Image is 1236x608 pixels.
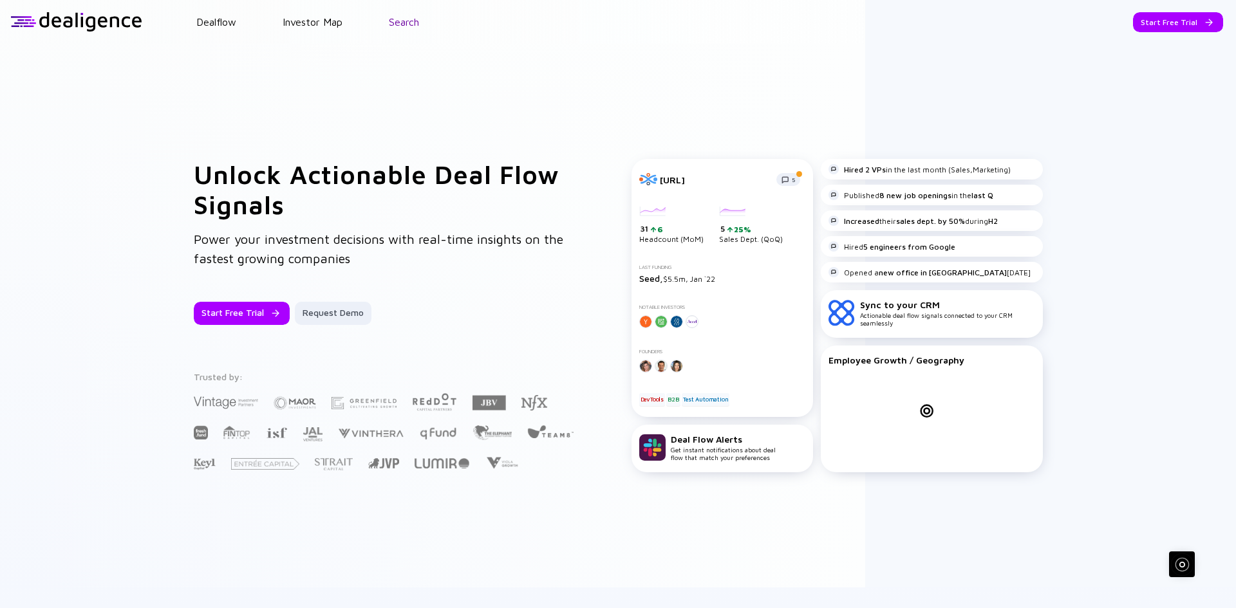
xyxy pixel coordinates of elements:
[829,355,1035,365] div: Employee Growth / Geography
[719,207,783,244] div: Sales Dept. (QoQ)
[860,299,1035,310] div: Sync to your CRM
[879,268,1007,277] strong: new office in [GEOGRAPHIC_DATA]
[844,216,879,226] strong: Increased
[194,371,576,382] div: Trusted by:
[639,393,665,406] div: DevTools
[194,232,563,266] span: Power your investment decisions with real-time insights on the fastest growing companies
[338,427,404,439] img: Vinthera
[223,425,250,439] img: FINTOP Capital
[473,425,512,440] img: The Elephant
[521,395,547,410] img: NFX
[860,299,1035,327] div: Actionable deal flow signals connected to your CRM seamlessly
[283,16,342,28] a: Investor Map
[829,241,955,252] div: Hired
[332,397,397,409] img: Greenfield Partners
[720,224,783,234] div: 5
[1133,12,1223,32] button: Start Free Trial
[274,392,316,414] img: Maor Investments
[639,273,663,284] span: Seed,
[196,16,236,28] a: Dealflow
[896,216,965,226] strong: sales dept. by 50%
[879,190,951,200] strong: 8 new job openings
[639,304,805,310] div: Notable Investors
[971,190,993,200] strong: last Q
[485,457,519,469] img: Viola Growth
[194,302,290,325] button: Start Free Trial
[473,394,506,411] img: JBV Capital
[656,225,663,234] div: 6
[194,395,258,410] img: Vintage Investment Partners
[666,393,680,406] div: B2B
[639,273,805,284] div: $5.5m, Jan `22
[829,190,993,200] div: Published in the
[527,425,574,438] img: Team8
[412,391,457,412] img: Red Dot Capital Partners
[863,242,955,252] strong: 5 engineers from Google
[231,458,299,470] img: Entrée Capital
[682,393,729,406] div: Test Automation
[419,425,457,441] img: Q Fund
[844,165,886,174] strong: Hired 2 VPs
[641,224,704,234] div: 31
[194,159,580,219] h1: Unlock Actionable Deal Flow Signals
[639,207,704,244] div: Headcount (MoM)
[733,225,751,234] div: 25%
[295,302,371,325] button: Request Demo
[988,216,998,226] strong: H2
[389,16,419,28] a: Search
[660,174,769,185] div: [URL]
[671,434,776,445] div: Deal Flow Alerts
[829,267,1031,277] div: Opened a [DATE]
[639,349,805,355] div: Founders
[829,164,1011,174] div: in the last month (Sales,Marketing)
[266,427,287,438] img: Israel Secondary Fund
[315,458,353,470] img: Strait Capital
[829,216,998,226] div: their during
[194,458,216,470] img: Key1 Capital
[639,264,805,270] div: Last Funding
[415,458,469,468] img: Lumir Ventures
[671,434,776,461] div: Get instant notifications about deal flow that match your preferences
[303,427,323,441] img: JAL Ventures
[368,458,399,468] img: Jerusalem Venture Partners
